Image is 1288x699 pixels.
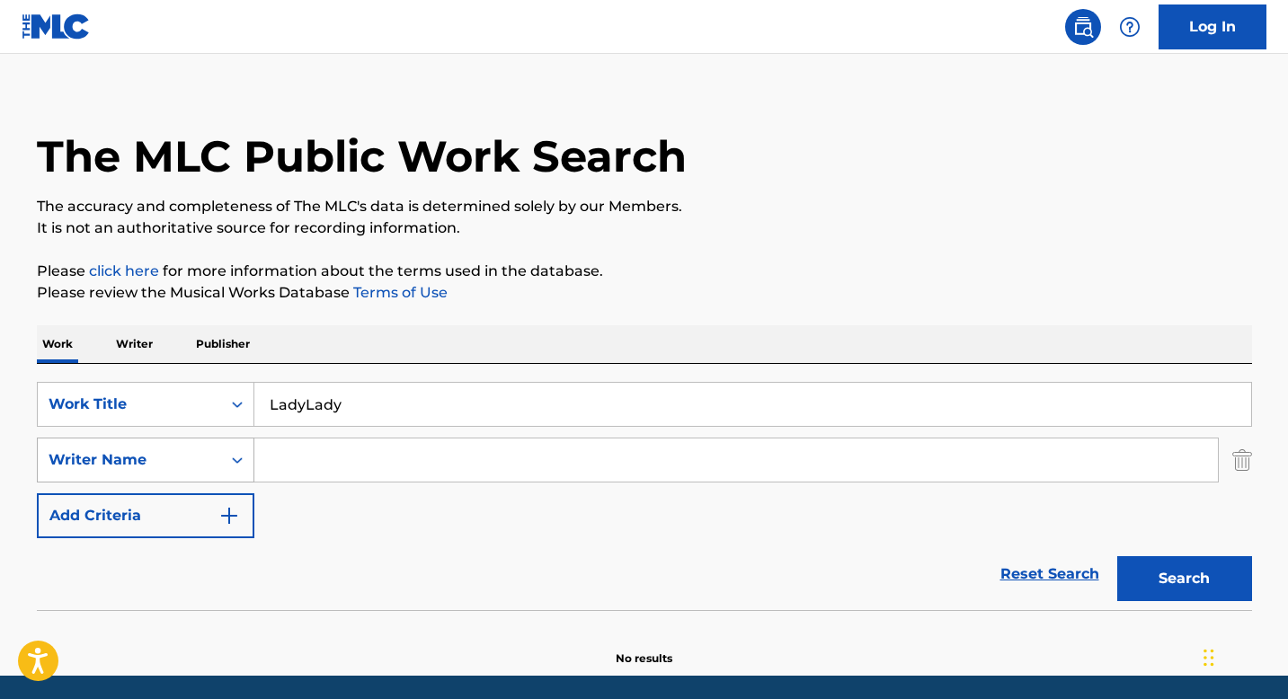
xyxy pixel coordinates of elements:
form: Search Form [37,382,1252,610]
img: search [1072,16,1094,38]
h1: The MLC Public Work Search [37,129,687,183]
button: Add Criteria [37,493,254,538]
a: Terms of Use [350,284,448,301]
button: Search [1117,556,1252,601]
p: It is not an authoritative source for recording information. [37,217,1252,239]
img: 9d2ae6d4665cec9f34b9.svg [218,505,240,526]
a: Log In [1159,4,1266,49]
a: click here [89,262,159,279]
iframe: Chat Widget [1198,613,1288,699]
a: Public Search [1065,9,1101,45]
p: Work [37,325,78,363]
img: help [1119,16,1141,38]
p: The accuracy and completeness of The MLC's data is determined solely by our Members. [37,196,1252,217]
p: No results [616,629,672,667]
p: Publisher [191,325,255,363]
div: Drag [1204,631,1214,685]
div: Work Title [49,394,210,415]
img: Delete Criterion [1232,438,1252,482]
div: Writer Name [49,449,210,471]
div: Help [1112,9,1148,45]
a: Reset Search [991,554,1108,594]
p: Please review the Musical Works Database [37,282,1252,304]
img: MLC Logo [22,13,91,40]
p: Please for more information about the terms used in the database. [37,261,1252,282]
p: Writer [111,325,158,363]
